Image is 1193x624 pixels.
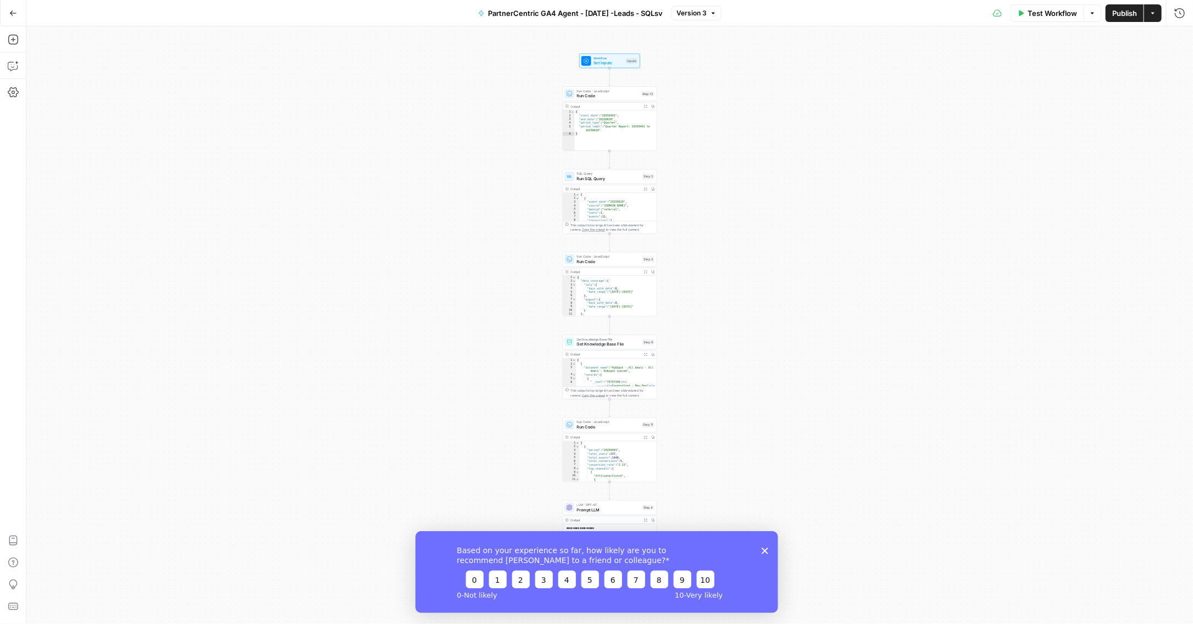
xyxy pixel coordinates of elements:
[577,341,640,347] span: Get Knowledge Base File
[415,531,778,613] iframe: Survey from AirOps
[571,435,640,440] div: Output
[577,176,640,182] span: Run SQL Query
[576,193,579,197] span: Toggle code folding, rows 1 through 2243
[563,252,657,316] div: Run Code · JavaScriptRun CodeStep 3Output{ "data_coverage":{ "july":{ "days_with_data":0, "date_r...
[577,88,639,93] span: Run Code · JavaScript
[609,316,611,335] g: Edge from step_3 to step_9
[571,110,574,114] span: Toggle code folding, rows 1 through 6
[563,280,576,283] div: 2
[563,121,575,125] div: 4
[563,110,575,114] div: 1
[571,222,654,232] div: This output is too large & has been abbreviated for review. to view the full content.
[672,6,722,20] button: Version 3
[563,200,579,204] div: 3
[563,298,576,302] div: 7
[563,294,576,298] div: 6
[563,478,579,482] div: 11
[563,114,575,118] div: 2
[571,269,640,274] div: Output
[563,445,579,449] div: 2
[576,441,579,445] span: Toggle code folding, rows 1 through 4006
[563,204,579,208] div: 4
[563,291,576,294] div: 5
[563,211,579,215] div: 6
[563,335,657,399] div: Get Knowledge Base FileGet Knowledge Base FileStep 9Output[ { "document_name":"HubSpot - All deal...
[563,86,657,151] div: Run Code · JavaScriptRun CodeStep 12Output{ "start_date":"20250401", "end_date":"20250630", "peri...
[576,478,579,482] span: Toggle code folding, rows 11 through 14
[576,467,579,471] span: Toggle code folding, rows 8 through 44
[563,441,579,445] div: 1
[563,467,579,471] div: 8
[576,197,579,200] span: Toggle code folding, rows 2 through 10
[563,470,579,474] div: 9
[573,280,576,283] span: Toggle code folding, rows 2 through 11
[563,449,579,453] div: 3
[676,8,707,18] span: Version 3
[1028,8,1077,19] span: Test Workflow
[563,305,576,309] div: 9
[563,316,576,320] div: 12
[609,68,611,86] g: Edge from start to step_12
[609,151,611,169] g: Edge from step_12 to step_2
[563,366,576,373] div: 3
[626,58,637,64] div: Inputs
[577,258,640,264] span: Run Code
[571,187,640,192] div: Output
[563,118,575,121] div: 3
[563,54,657,69] div: WorkflowSet InputsInputs
[609,399,611,417] g: Edge from step_9 to step_11
[593,60,624,66] span: Set Inputs
[563,456,579,460] div: 5
[576,445,579,449] span: Toggle code folding, rows 2 through 45
[571,104,640,109] div: Output
[609,482,611,500] g: Edge from step_11 to step_4
[563,287,576,291] div: 4
[471,4,669,22] button: PartnerCentric GA4 Agent - [DATE] -Leads - SQLsv
[563,481,579,485] div: 12
[563,417,657,482] div: Run Code · JavaScriptRun CodeStep 11Output[ { "period":"20250401", "total_users":237, "total_even...
[563,377,576,381] div: 5
[563,380,576,530] div: 6
[571,352,640,357] div: Output
[563,197,579,200] div: 2
[576,470,579,474] span: Toggle code folding, rows 9 through 15
[563,208,579,211] div: 5
[563,474,579,478] div: 10
[577,171,640,176] span: SQL Query
[563,373,576,377] div: 4
[563,283,576,287] div: 3
[488,8,663,19] span: PartnerCentric GA4 Agent - [DATE] -Leads - SQLsv
[563,301,576,305] div: 8
[563,463,579,467] div: 7
[1011,4,1084,22] button: Test Workflow
[563,309,576,313] div: 10
[573,362,576,366] span: Toggle code folding, rows 2 through 9
[642,257,654,262] div: Step 3
[563,125,575,132] div: 5
[642,339,654,345] div: Step 9
[573,359,576,363] span: Toggle code folding, rows 1 through 10
[563,452,579,456] div: 4
[563,169,657,233] div: SQL QueryRun SQL QueryStep 2Output[ { "event_date":"20250630", "source":"[DOMAIN_NAME]", "medium"...
[573,283,576,287] span: Toggle code folding, rows 3 through 6
[563,219,579,222] div: 8
[593,55,624,60] span: Workflow
[582,228,605,232] span: Copy the output
[577,506,640,512] span: Prompt LLM
[642,174,654,179] div: Step 2
[563,460,579,464] div: 6
[577,503,640,508] span: LLM · GPT-4.1
[1112,8,1137,19] span: Publish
